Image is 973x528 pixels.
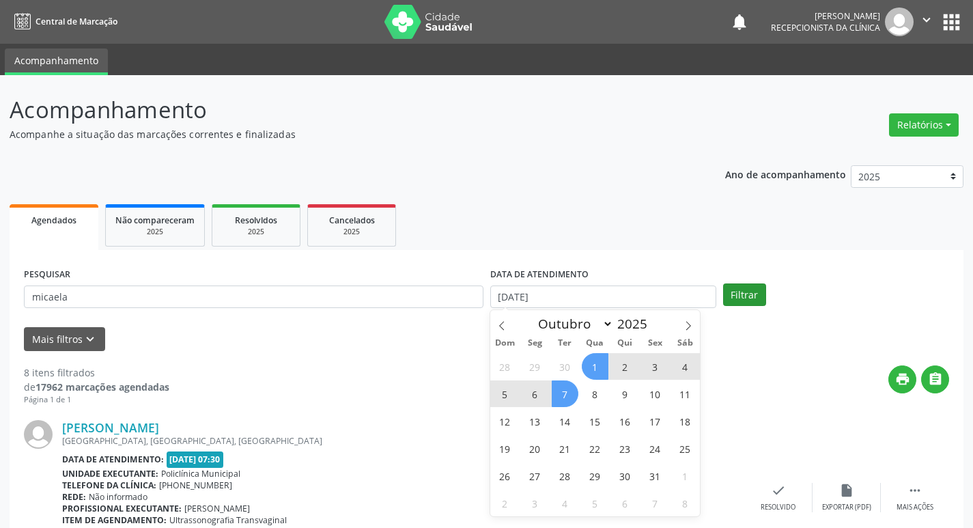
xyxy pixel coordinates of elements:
img: img [885,8,914,36]
span: Outubro 9, 2025 [612,380,638,407]
b: Item de agendamento: [62,514,167,526]
button: notifications [730,12,749,31]
button:  [921,365,949,393]
b: Rede: [62,491,86,503]
div: de [24,380,169,394]
span: Setembro 28, 2025 [492,353,518,380]
div: 8 itens filtrados [24,365,169,380]
span: Policlínica Municipal [161,468,240,480]
select: Month [532,314,614,333]
span: Novembro 8, 2025 [672,490,699,516]
span: Ultrassonografia Transvaginal [169,514,287,526]
span: Outubro 8, 2025 [582,380,608,407]
label: DATA DE ATENDIMENTO [490,264,589,286]
i: check [771,483,786,498]
i:  [919,12,934,27]
span: Outubro 19, 2025 [492,435,518,462]
p: Ano de acompanhamento [725,165,846,182]
span: Novembro 7, 2025 [642,490,668,516]
span: Ter [550,339,580,348]
span: Outubro 28, 2025 [552,462,578,489]
span: Setembro 30, 2025 [552,353,578,380]
span: [PERSON_NAME] [184,503,250,514]
span: Outubro 3, 2025 [642,353,668,380]
span: Agendados [31,214,76,226]
span: Outubro 20, 2025 [522,435,548,462]
span: Outubro 15, 2025 [582,408,608,434]
span: Novembro 3, 2025 [522,490,548,516]
span: Outubro 11, 2025 [672,380,699,407]
span: Sáb [670,339,700,348]
label: PESQUISAR [24,264,70,286]
a: Central de Marcação [10,10,117,33]
span: Setembro 29, 2025 [522,353,548,380]
i: print [895,372,910,387]
span: Novembro 4, 2025 [552,490,578,516]
input: Year [613,315,658,333]
span: Qui [610,339,640,348]
span: Outubro 27, 2025 [522,462,548,489]
i:  [907,483,922,498]
a: Acompanhamento [5,48,108,75]
span: Outubro 23, 2025 [612,435,638,462]
span: Outubro 7, 2025 [552,380,578,407]
button: apps [940,10,963,34]
b: Data de atendimento: [62,454,164,465]
span: Novembro 5, 2025 [582,490,608,516]
i: keyboard_arrow_down [83,332,98,347]
span: Novembro 1, 2025 [672,462,699,489]
span: Resolvidos [235,214,277,226]
div: Exportar (PDF) [822,503,871,512]
input: Selecione um intervalo [490,286,716,309]
i: insert_drive_file [839,483,854,498]
div: [GEOGRAPHIC_DATA], [GEOGRAPHIC_DATA], [GEOGRAPHIC_DATA] [62,435,744,447]
span: Seg [520,339,550,348]
i:  [928,372,943,387]
button: Relatórios [889,113,959,137]
span: Outubro 5, 2025 [492,380,518,407]
div: Mais ações [897,503,933,512]
b: Telefone da clínica: [62,480,156,491]
span: Outubro 13, 2025 [522,408,548,434]
button: Filtrar [723,283,766,307]
span: Não informado [89,491,147,503]
span: Sex [640,339,670,348]
p: Acompanhamento [10,93,677,127]
strong: 17962 marcações agendadas [36,380,169,393]
span: Outubro 16, 2025 [612,408,638,434]
div: [PERSON_NAME] [771,10,880,22]
button: print [888,365,916,393]
img: img [24,420,53,449]
span: Central de Marcação [36,16,117,27]
span: Outubro 21, 2025 [552,435,578,462]
b: Unidade executante: [62,468,158,480]
b: Profissional executante: [62,503,182,514]
span: Outubro 17, 2025 [642,408,668,434]
span: Outubro 10, 2025 [642,380,668,407]
span: Qua [580,339,610,348]
span: Outubro 2, 2025 [612,353,638,380]
span: Outubro 4, 2025 [672,353,699,380]
span: Outubro 29, 2025 [582,462,608,489]
p: Acompanhe a situação das marcações correntes e finalizadas [10,127,677,141]
span: Outubro 1, 2025 [582,353,608,380]
span: Outubro 12, 2025 [492,408,518,434]
div: Página 1 de 1 [24,394,169,406]
span: Cancelados [329,214,375,226]
div: 2025 [115,227,195,237]
span: [PHONE_NUMBER] [159,480,232,491]
input: Nome, CNS [24,286,483,309]
span: Outubro 24, 2025 [642,435,668,462]
span: Recepcionista da clínica [771,22,880,33]
div: 2025 [222,227,290,237]
span: Outubro 22, 2025 [582,435,608,462]
span: Outubro 30, 2025 [612,462,638,489]
span: Outubro 31, 2025 [642,462,668,489]
span: Outubro 26, 2025 [492,462,518,489]
button: Mais filtroskeyboard_arrow_down [24,327,105,351]
span: Outubro 25, 2025 [672,435,699,462]
span: Outubro 14, 2025 [552,408,578,434]
span: Outubro 6, 2025 [522,380,548,407]
div: 2025 [318,227,386,237]
span: Novembro 6, 2025 [612,490,638,516]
